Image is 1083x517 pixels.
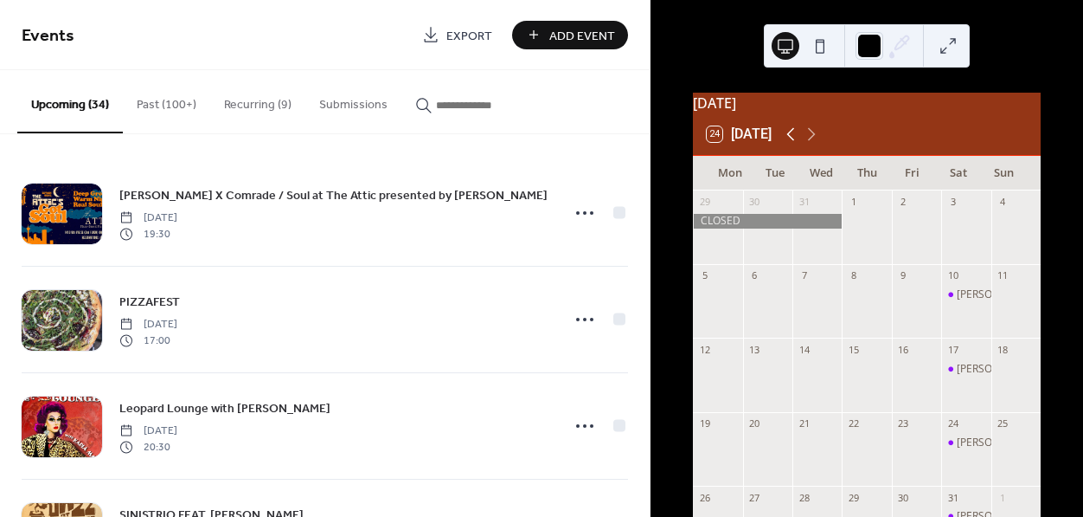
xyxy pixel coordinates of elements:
[941,362,990,377] div: Carly's Angels Season 26
[748,269,761,282] div: 6
[946,491,959,504] div: 31
[946,343,959,356] div: 17
[698,491,711,504] div: 26
[941,436,990,450] div: Carly's Angels Season 26
[748,417,761,430] div: 20
[22,19,74,53] span: Events
[119,398,330,418] a: Leopard Lounge with [PERSON_NAME]
[119,292,180,312] a: PIZZAFEST
[996,269,1009,282] div: 11
[17,70,123,133] button: Upcoming (34)
[847,269,860,282] div: 8
[798,156,844,191] div: Wed
[798,269,811,282] div: 7
[119,423,177,439] span: [DATE]
[847,343,860,356] div: 15
[996,491,1009,504] div: 1
[847,196,860,209] div: 1
[446,27,492,45] span: Export
[996,343,1009,356] div: 18
[119,317,177,333] span: [DATE]
[119,226,177,242] span: 19:30
[847,491,860,504] div: 29
[748,491,761,504] div: 27
[119,187,548,205] span: [PERSON_NAME] X Comrade / Soul at The Attic presented by [PERSON_NAME]
[798,343,811,356] div: 14
[123,70,210,132] button: Past (100+)
[798,491,811,504] div: 28
[897,343,910,356] div: 16
[707,156,753,191] div: Mon
[119,210,177,226] span: [DATE]
[409,21,505,49] a: Export
[946,417,959,430] div: 24
[890,156,936,191] div: Fri
[549,27,615,45] span: Add Event
[698,417,711,430] div: 19
[897,269,910,282] div: 9
[844,156,890,191] div: Thu
[897,491,910,504] div: 30
[701,122,778,146] button: 24[DATE]
[210,70,305,132] button: Recurring (9)
[119,333,177,348] span: 17:00
[946,196,959,209] div: 3
[698,269,711,282] div: 5
[119,400,330,418] span: Leopard Lounge with [PERSON_NAME]
[935,156,981,191] div: Sat
[946,269,959,282] div: 10
[748,196,761,209] div: 30
[119,439,177,455] span: 20:30
[996,196,1009,209] div: 4
[897,417,910,430] div: 23
[119,294,180,312] span: PIZZAFEST
[897,196,910,209] div: 2
[119,185,548,205] a: [PERSON_NAME] X Comrade / Soul at The Attic presented by [PERSON_NAME]
[981,156,1027,191] div: Sun
[798,417,811,430] div: 21
[798,196,811,209] div: 31
[753,156,798,191] div: Tue
[748,343,761,356] div: 13
[693,214,842,229] div: CLOSED
[847,417,860,430] div: 22
[512,21,628,49] button: Add Event
[698,343,711,356] div: 12
[305,70,401,132] button: Submissions
[698,196,711,209] div: 29
[693,93,1041,113] div: [DATE]
[996,417,1009,430] div: 25
[941,288,990,302] div: Carly's Angels Season 26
